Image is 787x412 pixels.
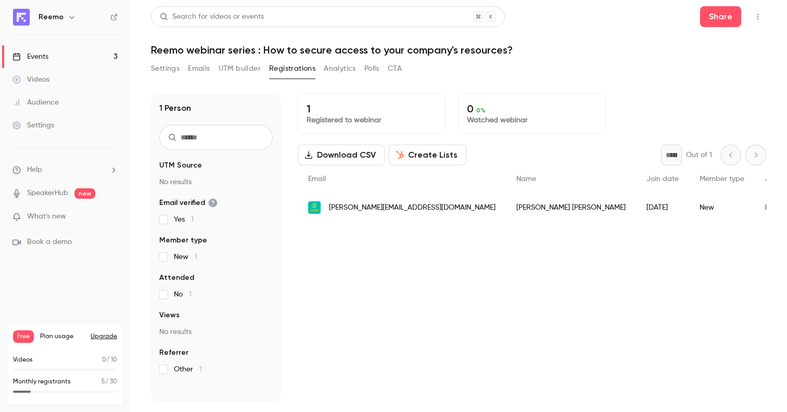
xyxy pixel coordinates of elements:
button: CTA [388,60,402,77]
h1: 1 Person [159,102,191,114]
span: Book a demo [27,237,72,248]
div: Audience [12,97,59,108]
div: Videos [12,74,49,85]
span: 1 [189,291,192,298]
p: 0 [467,102,597,115]
span: Join date [646,175,679,183]
span: 0 [102,357,106,363]
img: Reemo [13,9,30,25]
img: insitu.fr [308,201,321,214]
span: new [74,188,95,199]
span: 0 % [476,107,486,114]
p: / 30 [101,377,117,387]
h6: Reemo [39,12,64,22]
div: [DATE] [636,193,689,222]
span: Member type [700,175,744,183]
span: What's new [27,211,66,222]
p: No results [159,327,273,337]
span: Plan usage [40,332,84,341]
span: Other [174,364,202,375]
p: / 10 [102,355,117,365]
span: 1 [195,253,197,261]
div: [PERSON_NAME] [PERSON_NAME] [506,193,636,222]
span: 1 [191,216,194,223]
section: facet-groups [159,160,273,375]
button: UTM builder [219,60,261,77]
p: No results [159,177,273,187]
button: Registrations [269,60,315,77]
div: Search for videos or events [160,11,264,22]
div: New [689,193,755,222]
button: Download CSV [298,145,385,165]
span: 5 [101,379,105,385]
p: Monthly registrants [13,377,71,387]
div: Settings [12,120,54,131]
span: Help [27,164,42,175]
span: Member type [159,235,207,246]
li: help-dropdown-opener [12,164,118,175]
span: Attended [159,273,194,283]
button: Analytics [324,60,356,77]
div: Events [12,51,48,62]
p: 1 [307,102,437,115]
h1: Reemo webinar series : How to secure access to your company's resources? [151,44,766,56]
button: Settings [151,60,180,77]
span: Name [516,175,536,183]
p: Registered to webinar [307,115,437,125]
span: Email verified [159,198,218,208]
span: 1 [199,366,202,373]
span: UTM Source [159,160,202,171]
span: Views [159,310,180,320]
span: New [174,252,197,262]
button: Upgrade [91,332,117,341]
p: Videos [13,355,33,365]
button: Emails [188,60,210,77]
a: SpeakerHub [27,188,68,199]
span: Free [13,330,34,343]
p: Out of 1 [686,150,712,160]
span: [PERSON_NAME][EMAIL_ADDRESS][DOMAIN_NAME] [329,202,496,213]
button: Polls [364,60,379,77]
span: Email [308,175,326,183]
button: Create Lists [389,145,466,165]
iframe: Noticeable Trigger [105,212,118,222]
span: No [174,289,192,300]
span: Referrer [159,347,188,358]
p: Watched webinar [467,115,597,125]
span: Yes [174,214,194,225]
button: Share [700,6,741,27]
